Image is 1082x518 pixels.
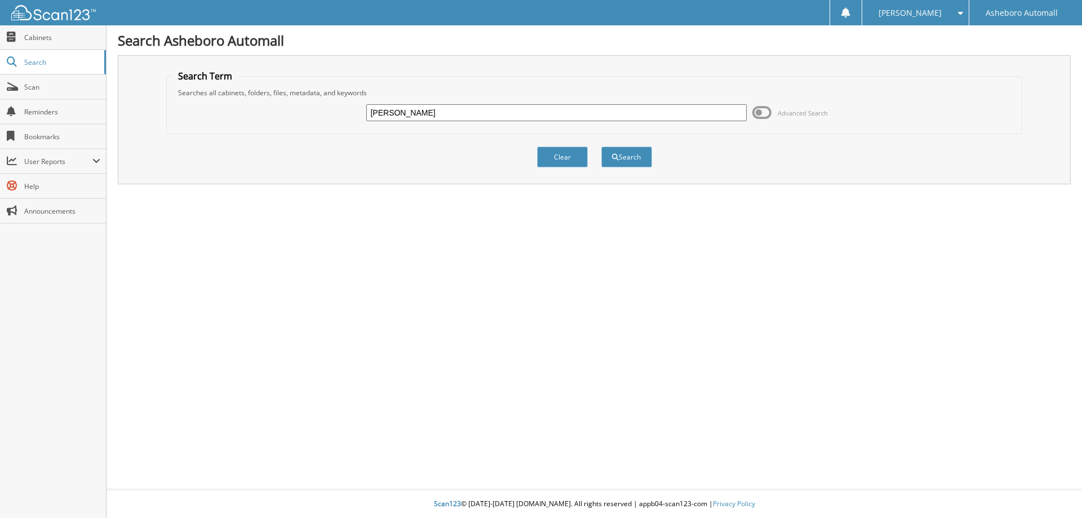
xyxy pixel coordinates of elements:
span: Asheboro Automall [986,10,1058,16]
h1: Search Asheboro Automall [118,31,1071,50]
span: [PERSON_NAME] [879,10,942,16]
span: Cabinets [24,33,100,42]
span: Scan [24,82,100,92]
span: Help [24,181,100,191]
span: Scan123 [434,499,461,508]
div: Searches all cabinets, folders, files, metadata, and keywords [172,88,1017,98]
legend: Search Term [172,70,238,82]
span: Search [24,57,99,67]
button: Clear [537,147,588,167]
button: Search [601,147,652,167]
span: Reminders [24,107,100,117]
a: Privacy Policy [713,499,755,508]
span: Bookmarks [24,132,100,141]
span: Announcements [24,206,100,216]
div: © [DATE]-[DATE] [DOMAIN_NAME]. All rights reserved | appb04-scan123-com | [107,490,1082,518]
span: Advanced Search [778,109,828,117]
span: User Reports [24,157,92,166]
img: scan123-logo-white.svg [11,5,96,20]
